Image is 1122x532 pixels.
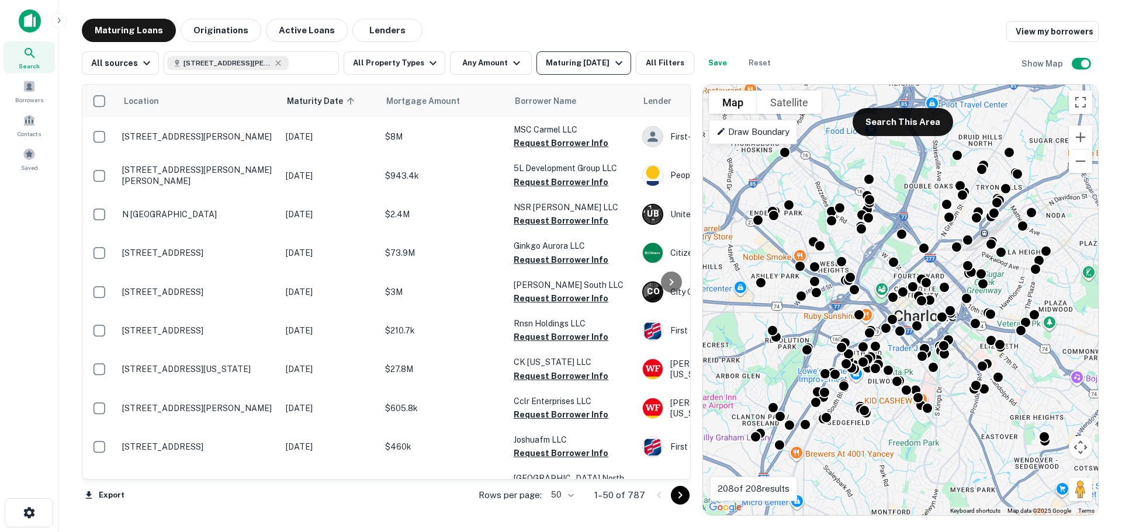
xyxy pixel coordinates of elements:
img: capitalize-icon.png [19,9,41,33]
p: U B [647,208,659,220]
button: Request Borrower Info [514,446,608,460]
p: [DATE] [286,169,373,182]
div: Maturing [DATE] [546,56,625,70]
p: $27.8M [385,363,502,375]
button: Request Borrower Info [514,175,608,189]
button: Keyboard shortcuts [950,507,1000,515]
div: All sources [91,56,154,70]
div: First Citizens Bk&tr CO [642,436,818,457]
p: 208 of 208 results [718,482,789,496]
div: 50 [546,486,576,503]
p: [DATE] [286,363,373,375]
p: [DATE] [286,402,373,415]
button: Maturing Loans [82,19,176,42]
p: [STREET_ADDRESS][PERSON_NAME] [122,403,274,413]
p: CK [US_STATE] LLC [514,356,631,368]
p: [STREET_ADDRESS] [122,441,274,452]
p: [STREET_ADDRESS] [122,248,274,258]
span: Borrowers [15,95,43,105]
p: [DATE] [286,208,373,221]
th: Lender [636,85,823,117]
iframe: Chat Widget [1064,439,1122,495]
span: [STREET_ADDRESS][PERSON_NAME] [183,58,271,68]
p: 5L Development Group LLC [514,162,631,175]
p: [DATE] [286,286,373,298]
img: picture [643,243,663,263]
p: NSR [PERSON_NAME] LLC [514,201,631,214]
p: [STREET_ADDRESS][PERSON_NAME] [122,131,274,142]
button: Go to next page [671,486,690,505]
div: [PERSON_NAME] Fargo Bank [US_STATE], National Associatio [642,398,818,419]
p: [STREET_ADDRESS][PERSON_NAME][PERSON_NAME] [122,165,274,186]
a: Contacts [4,109,55,141]
div: Peoples Bank [642,165,818,186]
th: Location [116,85,280,117]
div: First Citizens Bank & Trust CO [642,320,818,341]
button: Request Borrower Info [514,330,608,344]
p: $8M [385,130,502,143]
button: Maturing [DATE] [536,51,631,75]
a: Open this area in Google Maps (opens a new window) [706,500,744,515]
p: $460k [385,440,502,453]
button: Show satellite imagery [757,91,822,114]
a: Search [4,41,55,73]
p: [STREET_ADDRESS] [122,325,274,336]
button: Request Borrower Info [514,136,608,150]
button: Zoom out [1069,149,1092,173]
button: All Filters [636,51,694,75]
div: City Of Charlotte [642,281,818,302]
h6: Show Map [1021,57,1065,70]
button: Search This Area [853,108,953,136]
p: [DATE] [286,440,373,453]
a: Borrowers [4,75,55,107]
p: $3M [385,286,502,298]
button: Request Borrower Info [514,408,608,422]
img: picture [643,359,663,379]
p: [GEOGRAPHIC_DATA] North [PERSON_NAME] LLC [514,472,631,498]
p: N [GEOGRAPHIC_DATA] [122,209,274,220]
p: Rnsn Holdings LLC [514,317,631,330]
p: $943.4k [385,169,502,182]
p: $2.4M [385,208,502,221]
p: C O [647,286,659,298]
p: $73.9M [385,246,502,259]
button: Map camera controls [1069,436,1092,459]
a: Terms (opens in new tab) [1078,507,1095,514]
th: Maturity Date [280,85,379,117]
th: Borrower Name [508,85,636,117]
p: Draw Boundary [716,125,789,139]
button: Lenders [352,19,423,42]
span: Search [19,61,40,71]
button: All Property Types [344,51,445,75]
button: Originations [181,19,261,42]
p: Joshuafm LLC [514,433,631,446]
p: [DATE] [286,246,373,259]
a: View my borrowers [1006,21,1099,42]
button: Request Borrower Info [514,369,608,383]
img: Google [706,500,744,515]
button: Show street map [709,91,757,114]
img: picture [643,437,663,457]
p: 1–50 of 787 [594,488,645,502]
p: MSC Carmel LLC [514,123,631,136]
div: Citizens Bank NA [642,242,818,263]
button: Any Amount [450,51,532,75]
span: Mortgage Amount [386,94,475,108]
p: [STREET_ADDRESS][US_STATE] [122,364,274,374]
div: [PERSON_NAME] Fargo Bank [US_STATE], National Associatio [642,359,818,380]
button: Export [82,486,127,504]
span: Maturity Date [287,94,358,108]
p: Cclr Enterprises LLC [514,395,631,408]
div: United Bank INC [642,204,818,225]
button: Request Borrower Info [514,214,608,228]
span: Location [123,94,159,108]
img: picture [643,166,663,186]
button: Zoom in [1069,126,1092,149]
p: [DATE] [286,130,373,143]
p: Rows per page: [479,488,542,502]
a: Saved [4,143,55,175]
